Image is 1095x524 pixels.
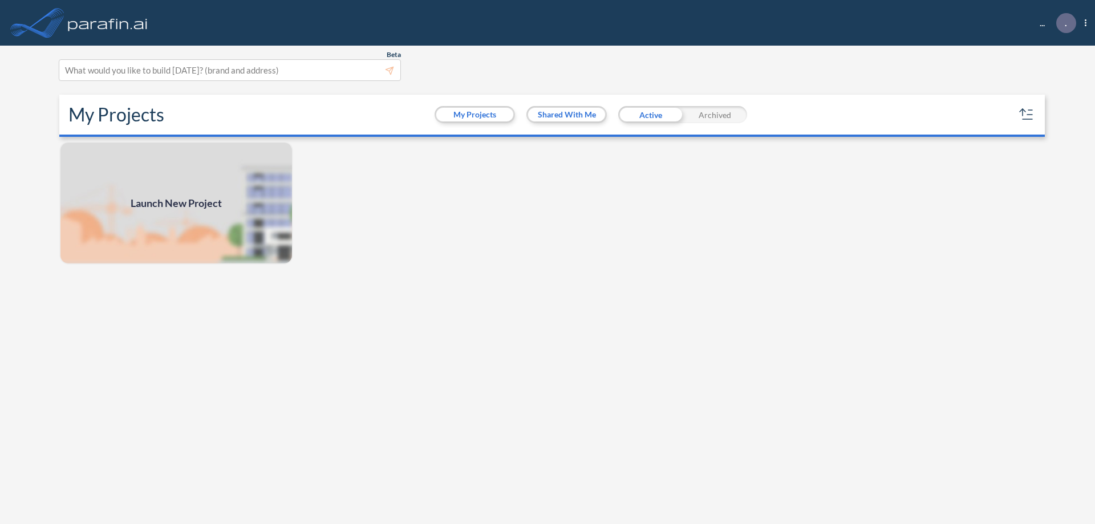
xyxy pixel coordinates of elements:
[131,196,222,211] span: Launch New Project
[59,141,293,265] img: add
[683,106,747,123] div: Archived
[68,104,164,125] h2: My Projects
[436,108,513,121] button: My Projects
[528,108,605,121] button: Shared With Me
[387,50,401,59] span: Beta
[59,141,293,265] a: Launch New Project
[1023,13,1086,33] div: ...
[618,106,683,123] div: Active
[1017,105,1036,124] button: sort
[66,11,150,34] img: logo
[1065,18,1067,28] p: .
